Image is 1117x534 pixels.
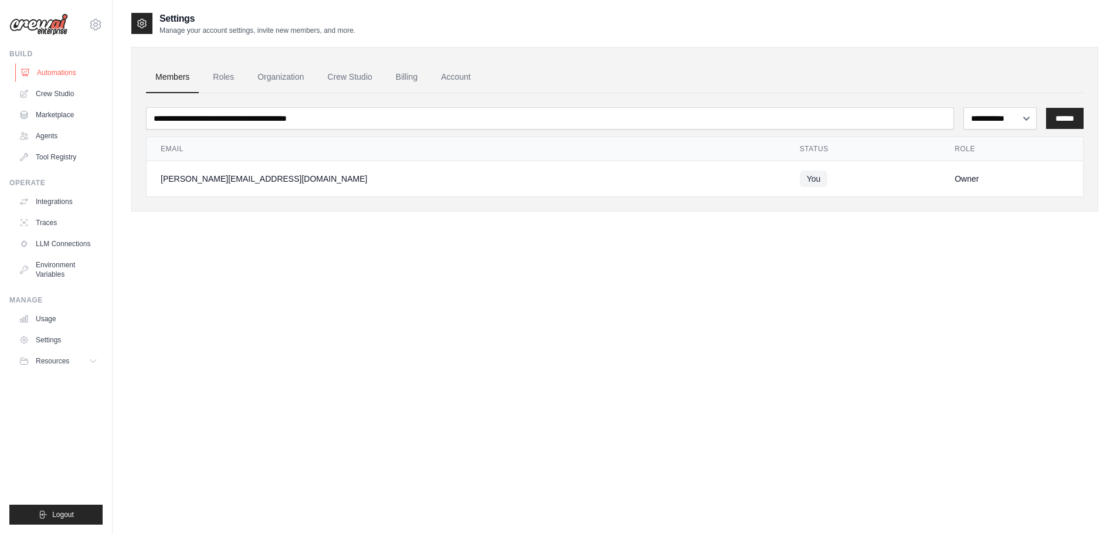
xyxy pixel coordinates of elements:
[786,137,941,161] th: Status
[147,137,786,161] th: Email
[159,12,355,26] h2: Settings
[9,178,103,188] div: Operate
[955,173,1069,185] div: Owner
[14,213,103,232] a: Traces
[14,127,103,145] a: Agents
[432,62,480,93] a: Account
[14,309,103,328] a: Usage
[318,62,382,93] a: Crew Studio
[386,62,427,93] a: Billing
[15,63,104,82] a: Automations
[159,26,355,35] p: Manage your account settings, invite new members, and more.
[161,173,772,185] div: [PERSON_NAME][EMAIL_ADDRESS][DOMAIN_NAME]
[248,62,313,93] a: Organization
[9,295,103,305] div: Manage
[14,352,103,370] button: Resources
[14,148,103,166] a: Tool Registry
[14,192,103,211] a: Integrations
[14,106,103,124] a: Marketplace
[9,505,103,525] button: Logout
[941,137,1083,161] th: Role
[9,49,103,59] div: Build
[14,234,103,253] a: LLM Connections
[14,331,103,349] a: Settings
[9,13,68,36] img: Logo
[14,84,103,103] a: Crew Studio
[146,62,199,93] a: Members
[36,356,69,366] span: Resources
[800,171,828,187] span: You
[14,256,103,284] a: Environment Variables
[203,62,243,93] a: Roles
[52,510,74,519] span: Logout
